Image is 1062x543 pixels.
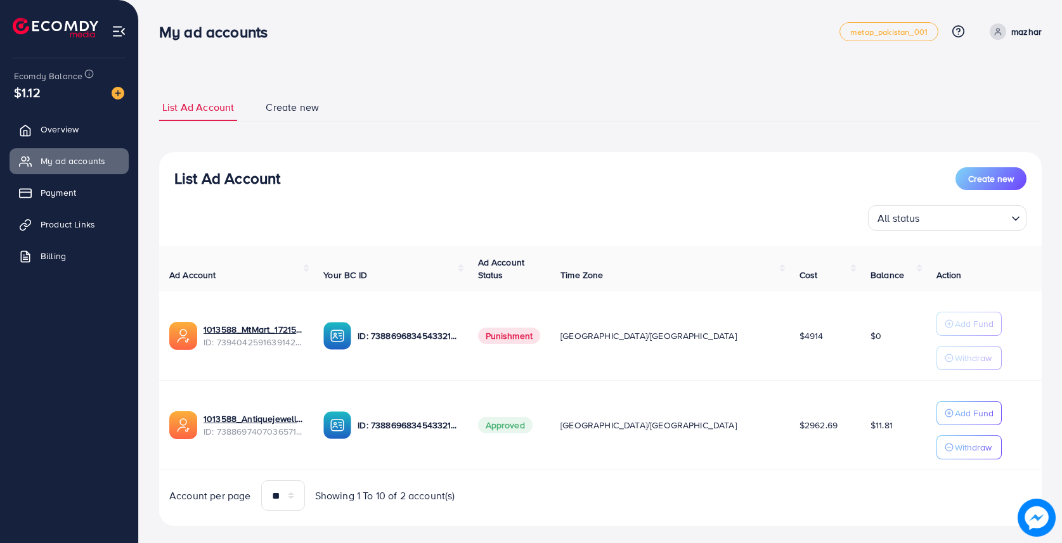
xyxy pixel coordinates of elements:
span: Create new [968,172,1014,185]
p: Withdraw [955,350,992,366]
p: mazhar [1011,24,1042,39]
img: image [112,87,124,99]
a: metap_pakistan_001 [839,22,938,41]
span: [GEOGRAPHIC_DATA]/[GEOGRAPHIC_DATA] [560,419,737,431]
span: All status [875,209,923,227]
span: $2962.69 [800,419,838,431]
input: Search for option [924,207,1006,227]
span: Create new [266,100,319,115]
span: Punishment [478,328,541,344]
img: image [1018,499,1056,537]
span: $0 [871,329,881,342]
span: ID: 7394042591639142417 [204,336,303,348]
span: Billing [41,250,66,262]
a: Overview [10,117,129,142]
p: ID: 7388696834543321089 [358,418,457,433]
img: logo [13,18,98,37]
img: ic-ads-acc.e4c84228.svg [169,322,197,350]
div: <span class='underline'>1013588_Antiquejeweller_1720315192131</span></br>7388697407036571665 [204,412,303,438]
span: ID: 7388697407036571665 [204,425,303,438]
span: Your BC ID [323,269,367,281]
button: Create new [955,167,1026,190]
span: Overview [41,123,79,136]
span: $1.12 [14,83,41,101]
span: Time Zone [560,269,603,281]
p: Add Fund [955,406,994,421]
button: Add Fund [936,312,1002,336]
img: ic-ba-acc.ded83a64.svg [323,322,351,350]
span: Showing 1 To 10 of 2 account(s) [315,489,455,503]
a: 1013588_Antiquejeweller_1720315192131 [204,412,303,425]
span: Ad Account Status [478,256,525,281]
span: Action [936,269,962,281]
div: <span class='underline'>1013588_MtMart_1721559701675</span></br>7394042591639142417 [204,323,303,349]
span: Ecomdy Balance [14,70,82,82]
span: Payment [41,186,76,199]
span: Balance [871,269,904,281]
span: metap_pakistan_001 [850,28,928,36]
button: Add Fund [936,401,1002,425]
img: ic-ads-acc.e4c84228.svg [169,411,197,439]
img: ic-ba-acc.ded83a64.svg [323,411,351,439]
span: Ad Account [169,269,216,281]
span: List Ad Account [162,100,234,115]
span: $11.81 [871,419,893,431]
img: menu [112,24,126,39]
a: Product Links [10,212,129,237]
h3: My ad accounts [159,23,278,41]
span: Approved [478,417,533,433]
span: My ad accounts [41,155,105,167]
a: mazhar [985,23,1042,40]
span: Account per page [169,489,251,503]
p: Withdraw [955,440,992,455]
p: Add Fund [955,316,994,331]
p: ID: 7388696834543321089 [358,328,457,343]
span: [GEOGRAPHIC_DATA]/[GEOGRAPHIC_DATA] [560,329,737,342]
a: Payment [10,180,129,205]
button: Withdraw [936,435,1002,459]
h3: List Ad Account [174,169,280,188]
span: $4914 [800,329,824,342]
button: Withdraw [936,346,1002,370]
a: My ad accounts [10,148,129,174]
span: Cost [800,269,818,281]
span: Product Links [41,218,95,231]
a: 1013588_MtMart_1721559701675 [204,323,303,336]
a: Billing [10,243,129,269]
div: Search for option [868,205,1026,231]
